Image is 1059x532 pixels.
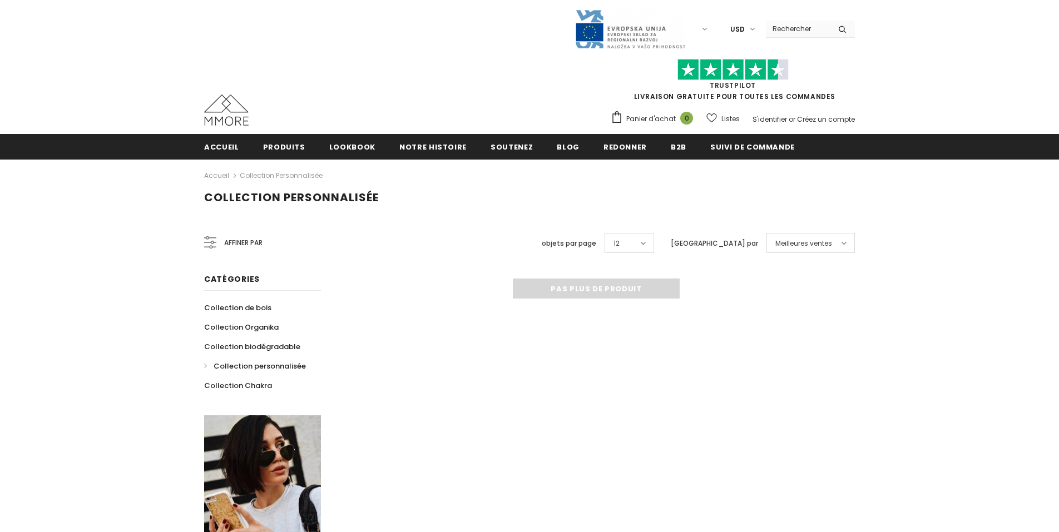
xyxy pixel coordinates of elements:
span: Listes [721,113,740,125]
span: Catégories [204,274,260,285]
a: Collection biodégradable [204,337,300,356]
a: Collection personnalisée [204,356,306,376]
span: Suivi de commande [710,142,795,152]
span: LIVRAISON GRATUITE POUR TOUTES LES COMMANDES [611,64,855,101]
a: Javni Razpis [575,24,686,33]
img: Cas MMORE [204,95,249,126]
a: Suivi de commande [710,134,795,159]
a: Collection Organika [204,317,279,337]
a: Créez un compte [797,115,855,124]
span: Affiner par [224,237,263,249]
span: Accueil [204,142,239,152]
a: B2B [671,134,686,159]
span: soutenez [491,142,533,152]
span: USD [730,24,745,35]
label: objets par page [542,238,596,249]
span: Collection personnalisée [204,190,379,205]
a: soutenez [491,134,533,159]
span: Blog [557,142,580,152]
label: [GEOGRAPHIC_DATA] par [671,238,758,249]
span: 0 [680,112,693,125]
a: Notre histoire [399,134,467,159]
a: Redonner [603,134,647,159]
span: Meilleures ventes [775,238,832,249]
span: Lookbook [329,142,375,152]
a: TrustPilot [710,81,756,90]
span: Collection personnalisée [214,361,306,371]
a: Accueil [204,169,229,182]
span: 12 [613,238,620,249]
span: Collection Chakra [204,380,272,391]
a: Produits [263,134,305,159]
span: Collection biodégradable [204,341,300,352]
span: Collection de bois [204,302,271,313]
span: Redonner [603,142,647,152]
a: Panier d'achat 0 [611,111,699,127]
span: Notre histoire [399,142,467,152]
a: Lookbook [329,134,375,159]
span: or [789,115,795,124]
a: Accueil [204,134,239,159]
span: Collection Organika [204,322,279,332]
a: Listes [706,109,740,128]
a: Collection personnalisée [240,171,323,180]
a: S'identifier [753,115,787,124]
span: Panier d'achat [626,113,676,125]
a: Collection de bois [204,298,271,317]
img: Faites confiance aux étoiles pilotes [677,59,789,81]
input: Search Site [766,21,830,37]
a: Blog [557,134,580,159]
span: Produits [263,142,305,152]
img: Javni Razpis [575,9,686,49]
a: Collection Chakra [204,376,272,395]
span: B2B [671,142,686,152]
